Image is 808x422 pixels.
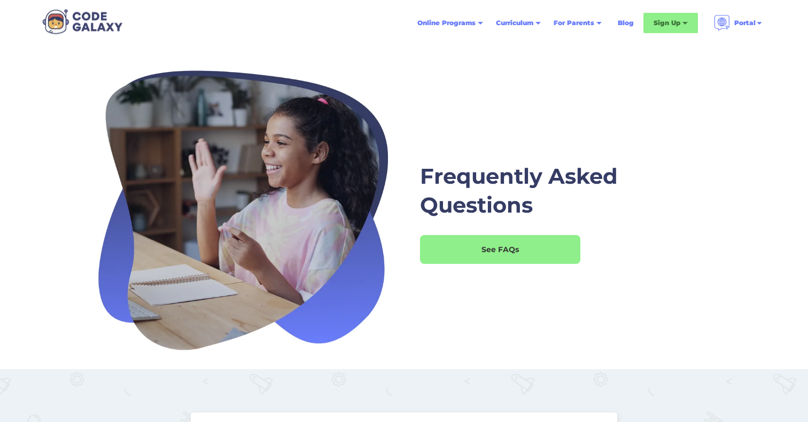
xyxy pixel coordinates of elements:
[420,235,580,264] a: See FAQs
[417,18,476,28] div: Online Programs
[420,244,580,255] div: See FAQs
[97,67,388,358] img: Frequently Asked Questions
[547,13,608,33] div: For Parents
[654,18,680,28] div: Sign Up
[490,13,547,33] div: Curriculum
[708,11,770,35] div: Portal
[420,162,634,219] h1: Frequently Asked Questions
[734,18,756,28] div: Portal
[554,18,594,28] div: For Parents
[496,18,533,28] div: Curriculum
[611,13,640,33] a: Blog
[411,13,490,33] div: Online Programs
[643,13,698,33] div: Sign Up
